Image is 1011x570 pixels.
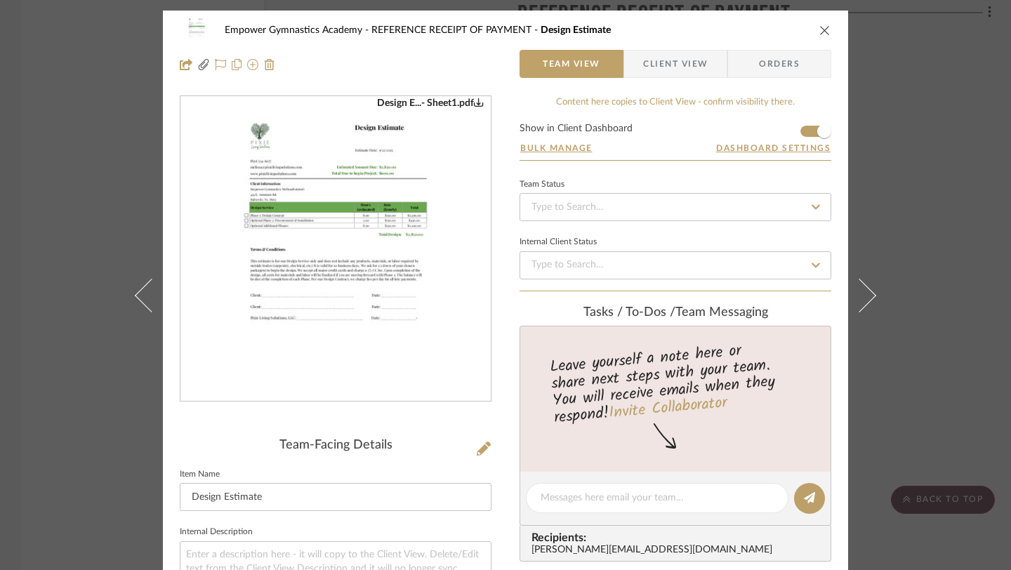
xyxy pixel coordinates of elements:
img: Remove from project [264,59,275,70]
input: Enter Item Name [180,483,491,511]
div: [PERSON_NAME][EMAIL_ADDRESS][DOMAIN_NAME] [531,545,825,556]
span: Client View [643,50,708,78]
button: close [819,24,831,37]
div: Team-Facing Details [180,438,491,453]
span: Orders [744,50,815,78]
span: Tasks / To-Dos / [583,306,675,319]
span: Empower Gymnastics Academy [225,25,371,35]
img: c21fe0a4-a699-4f32-af24-e7d7e447ecfc_436x436.jpg [218,97,454,402]
span: Design Estimate [541,25,611,35]
div: team Messaging [520,305,831,321]
label: Item Name [180,471,220,478]
div: Internal Client Status [520,239,597,246]
span: REFERENCE RECEIPT OF PAYMENT [371,25,541,35]
div: Design E...- Sheet1.pdf [377,97,484,110]
div: Content here copies to Client View - confirm visibility there. [520,95,831,110]
input: Type to Search… [520,251,831,279]
button: Bulk Manage [520,142,593,154]
div: Team Status [520,181,564,188]
div: Leave yourself a note here or share next steps with your team. You will receive emails when they ... [518,336,833,430]
div: 0 [180,97,491,402]
a: Invite Collaborator [608,391,728,426]
span: Team View [543,50,600,78]
input: Type to Search… [520,193,831,221]
span: Recipients: [531,531,825,544]
label: Internal Description [180,529,253,536]
img: c21fe0a4-a699-4f32-af24-e7d7e447ecfc_48x40.jpg [180,16,213,44]
button: Dashboard Settings [715,142,831,154]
